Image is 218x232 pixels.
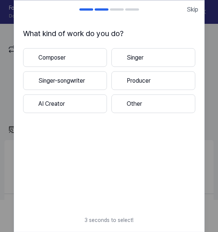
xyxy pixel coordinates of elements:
[23,71,107,90] button: Singer-songwriter
[111,48,195,67] button: Singer
[185,5,198,14] button: Skip
[111,94,195,113] button: Other
[111,71,195,90] button: Producer
[187,5,198,14] span: Skip
[23,27,195,39] h1: What kind of work do you do?
[23,94,107,113] button: AI Creator
[85,216,133,224] span: 3 seconds to select!
[23,48,107,67] button: Composer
